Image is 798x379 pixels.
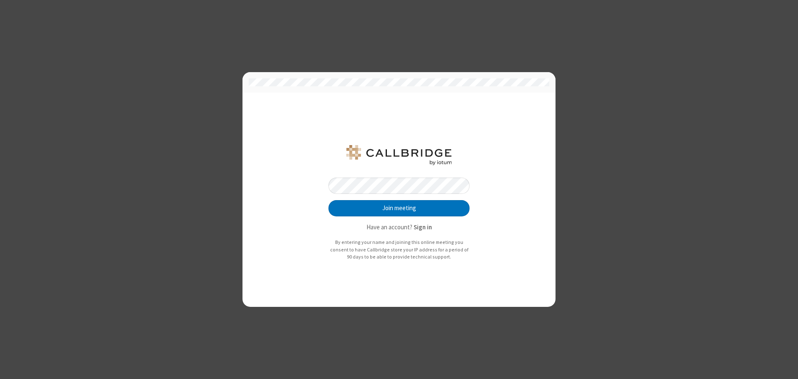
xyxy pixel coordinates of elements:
button: Sign in [414,223,432,232]
p: By entering your name and joining this online meeting you consent to have Callbridge store your I... [328,238,470,261]
button: Join meeting [328,200,470,217]
strong: Sign in [414,223,432,231]
img: QA Selenium DO NOT DELETE OR CHANGE [345,145,453,165]
p: Have an account? [328,223,470,232]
